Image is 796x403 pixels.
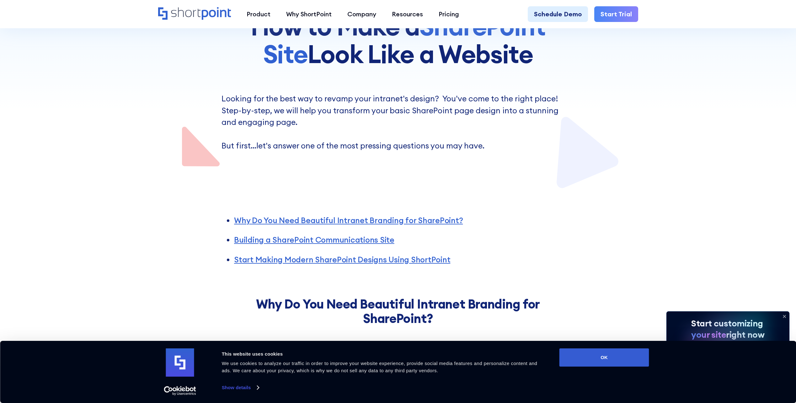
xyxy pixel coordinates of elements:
[234,215,463,225] a: Why Do You Need Beautiful Intranet Branding for SharePoint?
[439,9,459,19] div: Pricing
[528,6,588,22] a: Schedule Demo
[239,6,278,22] a: Product
[222,383,259,392] a: Show details
[158,7,231,21] a: Home
[286,9,332,19] div: Why ShortPoint
[247,9,270,19] div: Product
[166,348,194,377] img: logo
[431,6,467,22] a: Pricing
[278,6,339,22] a: Why ShortPoint
[222,361,537,373] span: We use cookies to analyze our traffic in order to improve your website experience, provide social...
[559,348,649,367] button: OK
[152,386,207,395] a: Usercentrics Cookiebot - opens in a new window
[234,235,394,245] a: Building a SharePoint Communications Site
[210,13,586,68] h1: How to Make a Look Like a Website
[222,350,545,358] div: This website uses cookies
[222,93,574,152] p: Looking for the best way to revamp your intranet's design? You've come to the right place! Step-b...
[339,6,384,22] a: Company
[263,10,545,70] span: SharePoint Site
[392,9,423,19] div: Resources
[594,6,638,22] a: Start Trial
[234,255,450,265] a: Start Making Modern SharePoint Designs Using ShortPoint
[256,296,540,326] strong: Why Do You Need Beautiful Intranet Branding for SharePoint?
[384,6,431,22] a: Resources
[347,9,376,19] div: Company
